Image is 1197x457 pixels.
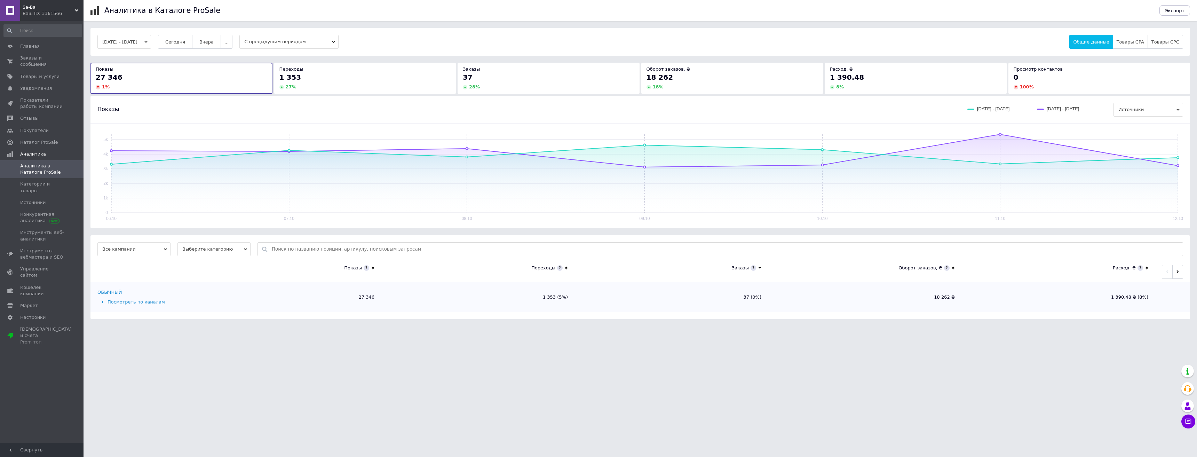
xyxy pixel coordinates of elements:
[23,4,75,10] span: Sa-Ba
[97,299,186,305] div: Посмотреть по каналам
[20,97,64,110] span: Показатели работы компании
[103,196,108,200] text: 1k
[104,6,220,15] h1: Аналитика в Каталоге ProSale
[1165,8,1184,13] span: Экспорт
[221,35,232,49] button: ...
[1113,103,1183,117] span: Источники
[20,339,72,345] div: Prom топ
[20,211,64,224] span: Конкурентная аналитика
[575,282,768,312] td: 37 (0%)
[20,248,64,260] span: Инструменты вебмастера и SEO
[463,73,473,81] span: 37
[105,210,108,215] text: 0
[381,282,575,312] td: 1 353 (5%)
[995,216,1005,221] text: 11.10
[20,43,40,49] span: Главная
[836,84,844,89] span: 8 %
[20,181,64,194] span: Категории и товары
[97,242,171,256] span: Все кампании
[20,229,64,242] span: Инструменты веб-аналитики
[1181,415,1195,428] button: Чат с покупателем
[20,163,64,175] span: Аналитика в Каталоге ProSale
[20,266,64,278] span: Управление сайтом
[272,243,1179,256] input: Поиск по названию позиции, артикулу, поисковым запросам
[1020,84,1034,89] span: 100 %
[20,284,64,297] span: Кошелек компании
[639,216,650,221] text: 09.10
[102,84,110,89] span: 1 %
[898,265,942,271] div: Оборот заказов, ₴
[103,152,108,157] text: 4k
[1113,35,1148,49] button: Товары CPA
[199,39,214,45] span: Вчера
[20,302,38,309] span: Маркет
[20,73,60,80] span: Товары и услуги
[1113,265,1136,271] div: Расход, ₴
[20,139,58,145] span: Каталог ProSale
[647,66,690,72] span: Оборот заказов, ₴
[830,73,864,81] span: 1 390.48
[647,73,673,81] span: 18 262
[1014,66,1063,72] span: Просмотр контактов
[1117,39,1144,45] span: Товары CPA
[20,115,39,121] span: Отзывы
[1073,39,1109,45] span: Общие данные
[1173,216,1183,221] text: 12.10
[1148,35,1183,49] button: Товары CPC
[188,282,381,312] td: 27 346
[239,35,339,49] span: С предыдущим периодом
[103,181,108,186] text: 2k
[279,73,301,81] span: 1 353
[97,105,119,113] span: Показы
[20,85,52,92] span: Уведомления
[463,66,480,72] span: Заказы
[531,265,555,271] div: Переходы
[732,265,749,271] div: Заказы
[192,35,221,49] button: Вчера
[97,289,122,296] div: ОБЫЧНЫЙ
[817,216,827,221] text: 10.10
[96,73,122,81] span: 27 346
[279,66,303,72] span: Переходы
[20,199,46,206] span: Источники
[3,24,82,37] input: Поиск
[20,314,46,321] span: Настройки
[286,84,296,89] span: 27 %
[1151,39,1179,45] span: Товары CPC
[1014,73,1018,81] span: 0
[103,137,108,142] text: 5k
[23,10,84,17] div: Ваш ID: 3361566
[165,39,185,45] span: Сегодня
[1069,35,1113,49] button: Общие данные
[97,35,151,49] button: [DATE] - [DATE]
[106,216,117,221] text: 06.10
[20,326,72,345] span: [DEMOGRAPHIC_DATA] и счета
[462,216,472,221] text: 08.10
[768,282,962,312] td: 18 262 ₴
[96,66,113,72] span: Показы
[1159,5,1190,16] button: Экспорт
[653,84,664,89] span: 18 %
[177,242,251,256] span: Выберите категорию
[962,282,1155,312] td: 1 390.48 ₴ (8%)
[20,127,49,134] span: Покупатели
[20,151,46,157] span: Аналитика
[158,35,192,49] button: Сегодня
[224,39,229,45] span: ...
[344,265,362,271] div: Показы
[284,216,294,221] text: 07.10
[103,166,108,171] text: 3k
[830,66,853,72] span: Расход, ₴
[20,55,64,68] span: Заказы и сообщения
[469,84,480,89] span: 28 %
